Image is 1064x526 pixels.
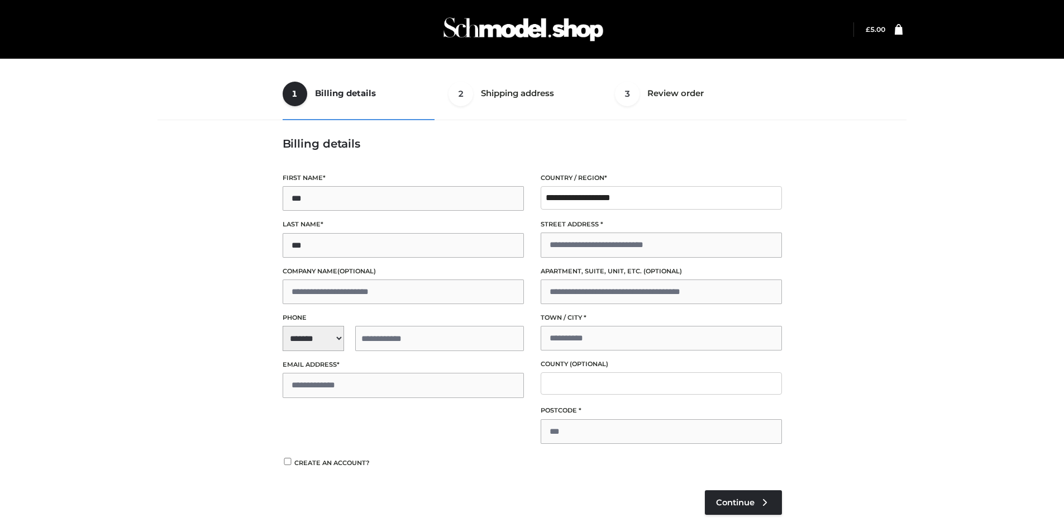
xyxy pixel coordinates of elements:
[294,459,370,467] span: Create an account?
[541,266,782,277] label: Apartment, suite, unit, etc.
[541,359,782,369] label: County
[283,458,293,465] input: Create an account?
[440,7,607,51] img: Schmodel Admin 964
[283,219,524,230] label: Last name
[866,25,885,34] a: £5.00
[283,137,782,150] h3: Billing details
[283,266,524,277] label: Company name
[283,312,524,323] label: Phone
[643,267,682,275] span: (optional)
[705,490,782,515] a: Continue
[283,359,524,370] label: Email address
[716,497,755,508] span: Continue
[541,312,782,323] label: Town / City
[541,173,782,183] label: Country / Region
[541,219,782,230] label: Street address
[541,405,782,416] label: Postcode
[283,173,524,183] label: First name
[866,25,885,34] bdi: 5.00
[337,267,376,275] span: (optional)
[866,25,870,34] span: £
[570,360,608,368] span: (optional)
